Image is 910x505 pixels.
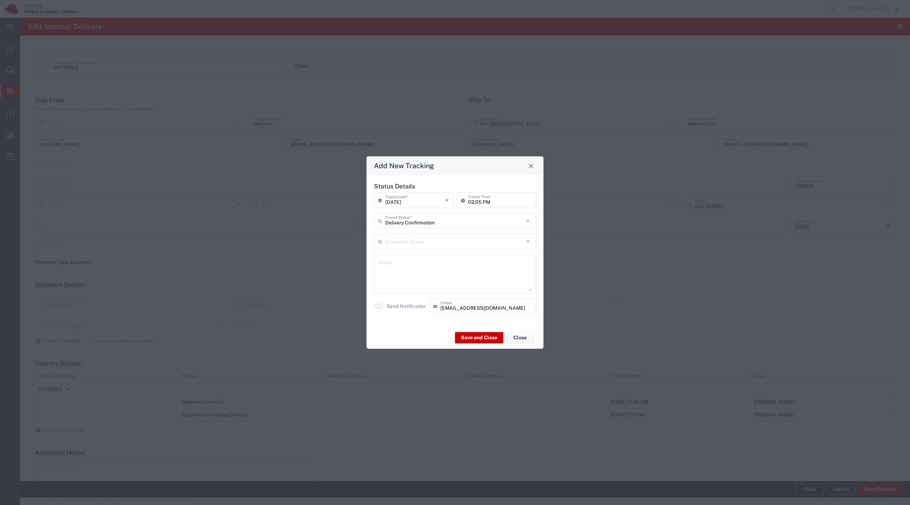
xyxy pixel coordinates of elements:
[445,195,449,206] i: ×
[374,182,536,190] h5: Status Details
[526,161,536,171] button: Close
[387,302,425,310] agx-label: Send Notification
[455,332,503,343] button: Save and Close
[506,332,534,343] button: Close
[374,160,434,171] h4: Add New Tracking
[387,302,427,310] label: Send Notification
